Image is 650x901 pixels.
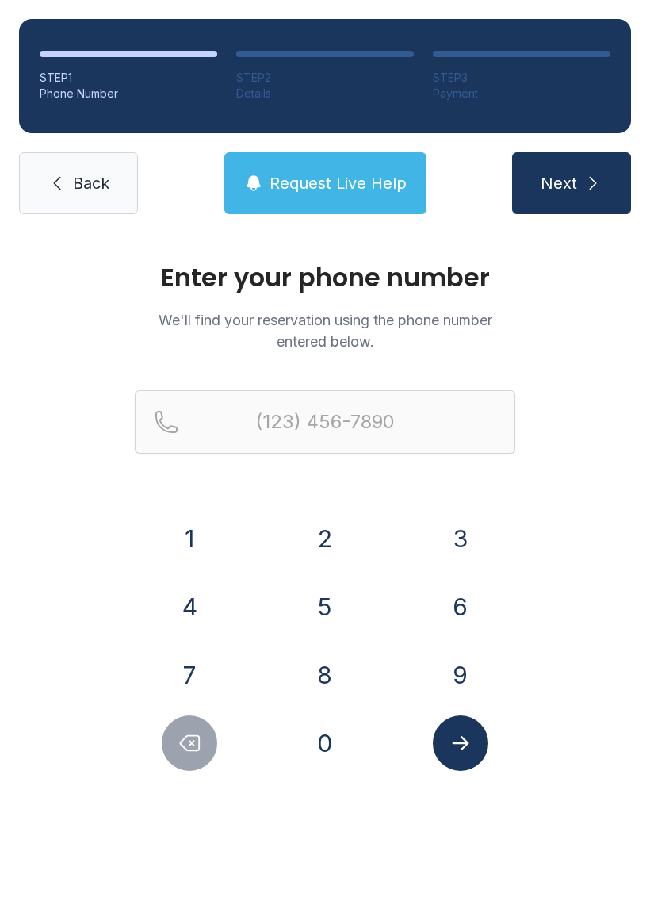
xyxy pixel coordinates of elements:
[236,70,414,86] div: STEP 2
[433,70,610,86] div: STEP 3
[40,86,217,102] div: Phone Number
[162,511,217,566] button: 1
[297,715,353,771] button: 0
[297,511,353,566] button: 2
[433,511,488,566] button: 3
[433,86,610,102] div: Payment
[297,579,353,635] button: 5
[73,172,109,194] span: Back
[433,647,488,703] button: 9
[236,86,414,102] div: Details
[162,647,217,703] button: 7
[135,309,515,352] p: We'll find your reservation using the phone number entered below.
[40,70,217,86] div: STEP 1
[433,579,488,635] button: 6
[135,390,515,454] input: Reservation phone number
[433,715,488,771] button: Submit lookup form
[541,172,577,194] span: Next
[162,715,217,771] button: Delete number
[162,579,217,635] button: 4
[270,172,407,194] span: Request Live Help
[135,265,515,290] h1: Enter your phone number
[297,647,353,703] button: 8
